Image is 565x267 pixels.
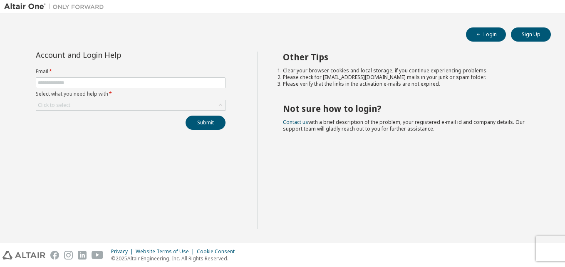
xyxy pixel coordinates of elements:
[466,27,506,42] button: Login
[36,91,226,97] label: Select what you need help with
[111,248,136,255] div: Privacy
[38,102,70,109] div: Click to select
[283,67,536,74] li: Clear your browser cookies and local storage, if you continue experiencing problems.
[283,81,536,87] li: Please verify that the links in the activation e-mails are not expired.
[64,251,73,260] img: instagram.svg
[186,116,226,130] button: Submit
[136,248,197,255] div: Website Terms of Use
[36,68,226,75] label: Email
[283,103,536,114] h2: Not sure how to login?
[50,251,59,260] img: facebook.svg
[511,27,551,42] button: Sign Up
[92,251,104,260] img: youtube.svg
[4,2,108,11] img: Altair One
[283,119,525,132] span: with a brief description of the problem, your registered e-mail id and company details. Our suppo...
[111,255,240,262] p: © 2025 Altair Engineering, Inc. All Rights Reserved.
[78,251,87,260] img: linkedin.svg
[36,100,225,110] div: Click to select
[197,248,240,255] div: Cookie Consent
[2,251,45,260] img: altair_logo.svg
[283,119,308,126] a: Contact us
[283,52,536,62] h2: Other Tips
[36,52,188,58] div: Account and Login Help
[283,74,536,81] li: Please check for [EMAIL_ADDRESS][DOMAIN_NAME] mails in your junk or spam folder.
